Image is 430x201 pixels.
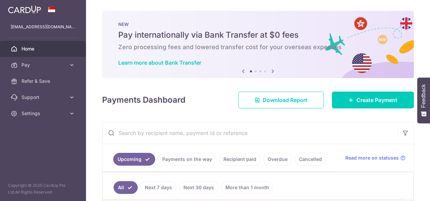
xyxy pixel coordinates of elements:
p: [EMAIL_ADDRESS][DOMAIN_NAME] [11,24,75,30]
a: Upcoming [113,153,155,166]
img: Bank transfer banner [102,11,414,78]
img: CardUp [8,5,41,13]
h4: Payments Dashboard [102,94,185,106]
input: Search by recipient name, payment id or reference [102,122,397,144]
a: Cancelled [295,153,326,166]
a: Next 30 days [179,181,218,194]
button: Feedback - Show survey [417,77,430,123]
a: Payments on the way [158,153,216,166]
span: Pay [21,62,66,68]
span: Refer & Save [21,78,66,85]
span: Feedback [421,84,427,108]
span: Settings [21,110,66,117]
a: Next 7 days [140,181,176,194]
span: Home [21,45,66,52]
span: Download Report [263,96,307,104]
a: Create Payment [332,92,414,108]
p: NEW [118,22,398,27]
h6: Zero processing fees and lowered transfer cost for your overseas expenses [118,43,398,51]
a: Learn more about Bank Transfer [118,59,201,66]
span: Read more on statuses [345,155,399,161]
a: More than 1 month [221,181,273,194]
a: All [114,181,138,194]
span: Support [21,94,66,101]
a: Read more on statuses [345,155,405,161]
a: Download Report [238,92,324,108]
h5: Pay internationally via Bank Transfer at $0 fees [118,30,398,40]
a: Recipient paid [219,153,261,166]
span: Create Payment [356,96,397,104]
a: Overdue [263,153,292,166]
